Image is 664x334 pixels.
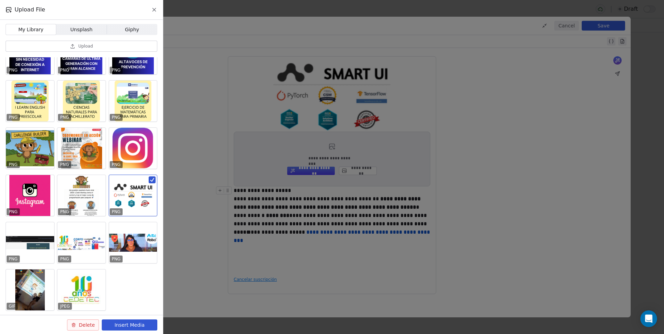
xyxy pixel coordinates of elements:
[125,26,139,33] span: Giphy
[6,41,157,52] button: Upload
[9,162,18,167] p: PNG
[9,256,18,262] p: PNG
[78,43,93,49] span: Upload
[60,115,69,120] p: PNG
[9,115,18,120] p: PNG
[60,162,69,167] p: PNG
[102,319,157,331] button: Insert Media
[60,303,70,309] p: JPEG
[67,319,99,331] button: Delete
[640,310,657,327] div: Open Intercom Messenger
[60,67,69,73] p: PNG
[15,6,45,14] span: Upload File
[70,26,93,33] span: Unsplash
[9,209,18,215] p: PNG
[112,209,121,215] p: PNG
[60,256,69,262] p: PNG
[60,209,69,215] p: PNG
[9,303,16,309] p: GIF
[112,115,121,120] p: PNG
[9,67,18,73] p: PNG
[112,67,121,73] p: PNG
[112,256,121,262] p: PNG
[112,162,121,167] p: PNG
